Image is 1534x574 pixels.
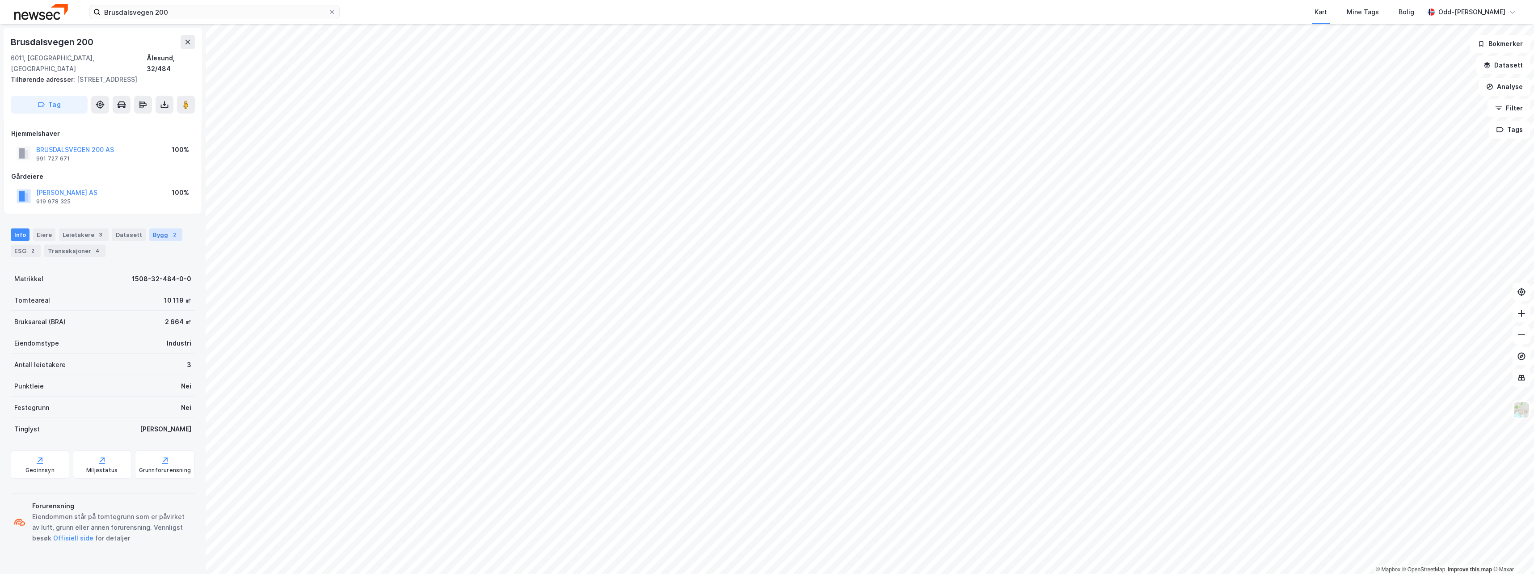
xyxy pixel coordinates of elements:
[1489,531,1534,574] div: Kontrollprogram for chat
[11,128,194,139] div: Hjemmelshaver
[14,424,40,435] div: Tinglyst
[1448,566,1492,573] a: Improve this map
[32,501,191,511] div: Forurensning
[1376,566,1400,573] a: Mapbox
[33,228,55,241] div: Eiere
[1402,566,1445,573] a: OpenStreetMap
[11,53,147,74] div: 6011, [GEOGRAPHIC_DATA], [GEOGRAPHIC_DATA]
[181,381,191,392] div: Nei
[44,245,105,257] div: Transaksjoner
[165,317,191,327] div: 2 664 ㎡
[1438,7,1505,17] div: Odd-[PERSON_NAME]
[14,274,43,284] div: Matrikkel
[14,317,66,327] div: Bruksareal (BRA)
[1488,99,1530,117] button: Filter
[1315,7,1327,17] div: Kart
[11,76,77,83] span: Tilhørende adresser:
[139,467,191,474] div: Grunnforurensning
[28,246,37,255] div: 2
[11,245,41,257] div: ESG
[14,338,59,349] div: Eiendomstype
[1513,401,1530,418] img: Z
[167,338,191,349] div: Industri
[93,246,102,255] div: 4
[11,74,188,85] div: [STREET_ADDRESS]
[1489,531,1534,574] iframe: Chat Widget
[11,171,194,182] div: Gårdeiere
[96,230,105,239] div: 3
[1476,56,1530,74] button: Datasett
[1479,78,1530,96] button: Analyse
[181,402,191,413] div: Nei
[32,511,191,544] div: Eiendommen står på tomtegrunn som er påvirket av luft, grunn eller annen forurensning. Vennligst ...
[14,381,44,392] div: Punktleie
[36,155,70,162] div: 991 727 671
[170,230,179,239] div: 2
[147,53,195,74] div: Ålesund, 32/484
[132,274,191,284] div: 1508-32-484-0-0
[59,228,109,241] div: Leietakere
[25,467,55,474] div: Geoinnsyn
[14,402,49,413] div: Festegrunn
[172,187,189,198] div: 100%
[187,359,191,370] div: 3
[101,5,329,19] input: Søk på adresse, matrikkel, gårdeiere, leietakere eller personer
[112,228,146,241] div: Datasett
[14,295,50,306] div: Tomteareal
[14,4,68,20] img: newsec-logo.f6e21ccffca1b3a03d2d.png
[1399,7,1414,17] div: Bolig
[149,228,182,241] div: Bygg
[86,467,118,474] div: Miljøstatus
[164,295,191,306] div: 10 119 ㎡
[14,359,66,370] div: Antall leietakere
[172,144,189,155] div: 100%
[1489,121,1530,139] button: Tags
[11,96,88,114] button: Tag
[1347,7,1379,17] div: Mine Tags
[11,228,29,241] div: Info
[140,424,191,435] div: [PERSON_NAME]
[36,198,71,205] div: 919 978 325
[1470,35,1530,53] button: Bokmerker
[11,35,95,49] div: Brusdalsvegen 200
